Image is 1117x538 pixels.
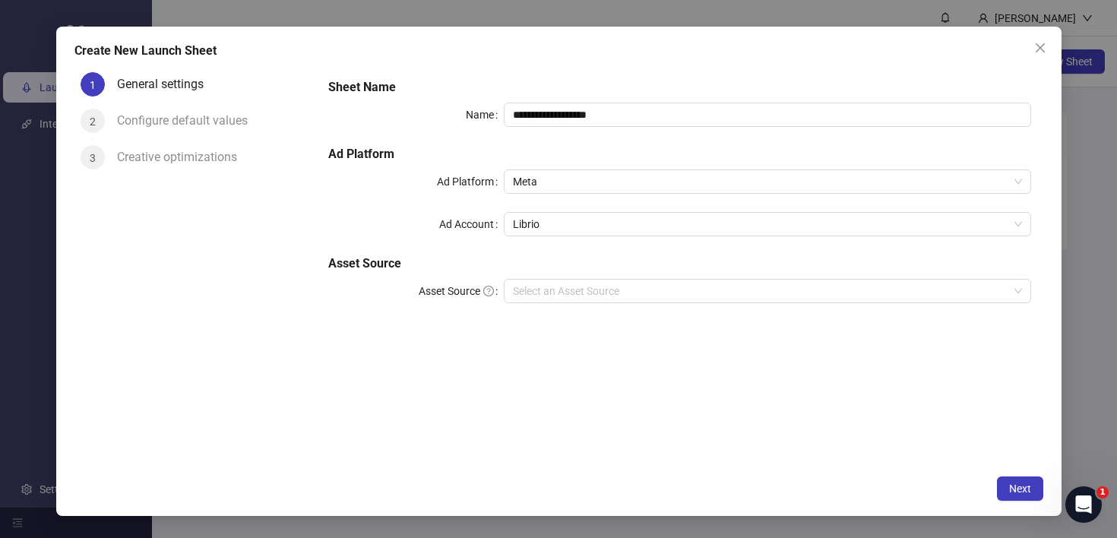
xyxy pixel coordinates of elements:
h5: Sheet Name [328,78,1030,97]
span: 3 [90,152,96,164]
label: Asset Source [419,279,504,303]
iframe: Intercom live chat [1065,486,1102,523]
div: Create New Launch Sheet [74,42,1043,60]
h5: Ad Platform [328,145,1030,163]
span: close [1034,42,1046,54]
span: Next [1009,483,1031,495]
button: Close [1028,36,1052,60]
label: Name [466,103,504,127]
label: Ad Account [439,212,504,236]
label: Ad Platform [437,169,504,194]
h5: Asset Source [328,255,1030,273]
span: Librio [513,213,1021,236]
span: 1 [1096,486,1109,498]
span: question-circle [483,286,494,296]
div: Creative optimizations [117,145,249,169]
span: 1 [90,79,96,91]
div: Configure default values [117,109,260,133]
span: Meta [513,170,1021,193]
button: Next [997,476,1043,501]
input: Name [504,103,1030,127]
div: General settings [117,72,216,97]
span: 2 [90,116,96,128]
